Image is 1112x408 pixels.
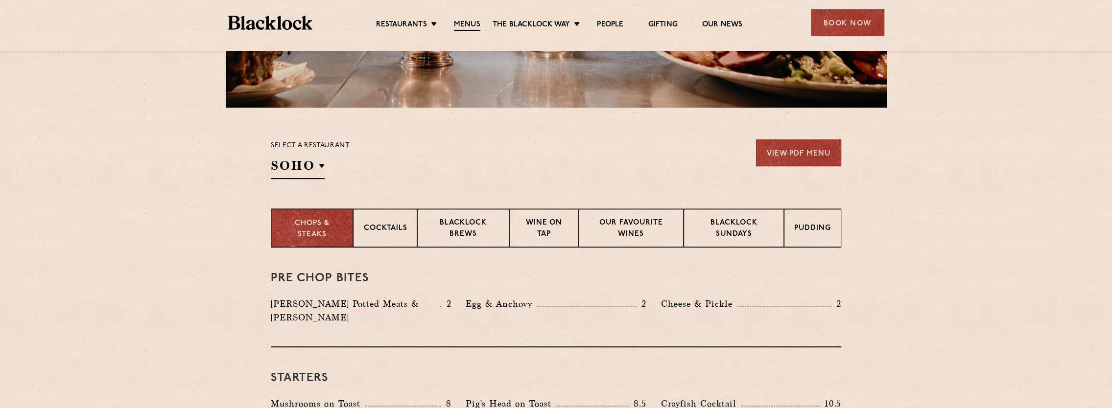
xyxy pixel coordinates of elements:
[282,218,343,240] p: Chops & Steaks
[648,20,677,30] a: Gifting
[271,139,350,152] p: Select a restaurant
[363,223,407,235] p: Cocktails
[271,157,325,179] h2: SOHO
[454,20,480,31] a: Menus
[441,297,451,310] p: 2
[493,20,570,30] a: The Blacklock Way
[811,9,884,36] div: Book Now
[589,218,674,241] p: Our favourite wines
[831,297,841,310] p: 2
[756,139,841,166] a: View PDF Menu
[661,297,737,311] p: Cheese & Pickle
[702,20,743,30] a: Our News
[271,372,841,385] h3: Starters
[637,297,646,310] p: 2
[271,297,440,324] p: [PERSON_NAME] Potted Meats & [PERSON_NAME]
[794,223,831,235] p: Pudding
[427,218,499,241] p: Blacklock Brews
[271,272,841,285] h3: Pre Chop Bites
[694,218,774,241] p: Blacklock Sundays
[466,297,537,311] p: Egg & Anchovy
[520,218,568,241] p: Wine on Tap
[228,16,313,30] img: BL_Textured_Logo-footer-cropped.svg
[597,20,623,30] a: People
[376,20,427,30] a: Restaurants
